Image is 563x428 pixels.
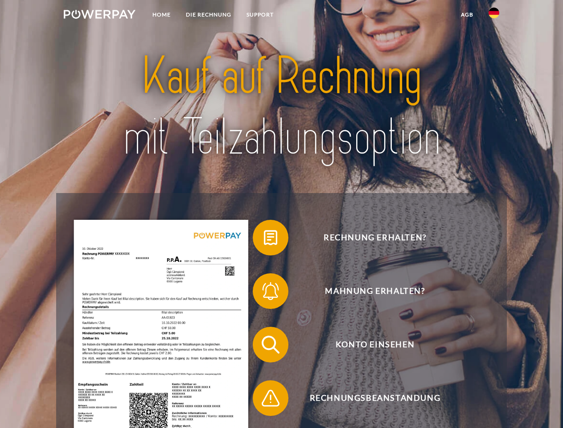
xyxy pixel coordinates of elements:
button: Konto einsehen [253,327,485,362]
img: de [489,8,499,18]
a: agb [453,7,481,23]
img: qb_warning.svg [259,387,282,409]
img: qb_search.svg [259,333,282,356]
span: Rechnung erhalten? [266,220,484,255]
img: logo-powerpay-white.svg [64,10,136,19]
span: Rechnungsbeanstandung [266,380,484,416]
img: title-powerpay_de.svg [85,43,478,171]
span: Konto einsehen [266,327,484,362]
button: Mahnung erhalten? [253,273,485,309]
img: qb_bell.svg [259,280,282,302]
button: Rechnung erhalten? [253,220,485,255]
a: Home [145,7,178,23]
span: Mahnung erhalten? [266,273,484,309]
img: qb_bill.svg [259,226,282,249]
button: Rechnungsbeanstandung [253,380,485,416]
a: DIE RECHNUNG [178,7,239,23]
a: SUPPORT [239,7,281,23]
